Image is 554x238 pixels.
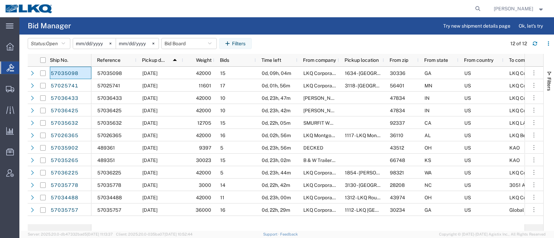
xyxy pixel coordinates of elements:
[464,195,471,200] span: US
[303,182,340,188] span: LKQ Corporation
[97,170,121,175] span: 57036225
[220,207,225,213] span: 16
[97,95,122,101] span: 57036433
[425,120,431,126] span: CA
[345,83,458,88] span: 3118 - Brainerd MN
[262,195,291,200] span: 0d, 23h, 00m
[345,133,403,138] span: 1117 - LKQ Montgomery AL
[464,170,471,175] span: US
[142,133,158,138] span: 10/08/2025
[142,95,158,101] span: 10/08/2025
[219,38,252,49] button: Filters
[142,158,158,163] span: 10/09/2025
[390,145,404,151] span: 43512
[142,108,158,113] span: 10/08/2025
[196,70,211,76] span: 42000
[142,70,158,76] span: 10/07/2025
[28,232,113,236] span: Server: 2025.20.0-db47332bad5
[199,145,211,151] span: 9397
[50,180,79,191] a: 57035778
[493,4,545,13] button: [PERSON_NAME]
[303,57,336,63] span: From company
[509,145,520,151] span: KAO
[262,182,290,188] span: 0d, 22h, 42m
[50,118,79,129] a: 57035632
[196,195,211,200] span: 42000
[262,207,290,213] span: 0d, 22h, 29m
[390,195,405,200] span: 43974
[220,108,225,113] span: 10
[220,195,224,200] span: 11
[50,80,79,92] a: 57025741
[220,158,225,163] span: 15
[303,70,340,76] span: LKQ Corporation
[197,120,211,126] span: 12705
[509,170,546,175] span: LKQ Corporation
[142,83,158,88] span: 10/07/2025
[509,182,533,188] span: 3051 Alsip
[142,207,158,213] span: 10/16/2025
[142,170,158,175] span: 10/10/2025
[97,182,121,188] span: 57035778
[50,205,79,216] a: 57035757
[97,207,121,213] span: 57035757
[464,57,493,63] span: From country
[169,55,180,66] img: arrow-dropup.svg
[464,145,471,151] span: US
[116,38,159,49] input: Not set
[50,68,79,79] a: 57035098
[262,120,291,126] span: 0d, 22h, 05m
[425,83,432,88] span: MN
[50,130,79,141] a: 57026365
[262,83,290,88] span: 0d, 01h, 56m
[164,232,193,236] span: [DATE] 10:52:44
[424,57,448,63] span: From state
[220,120,225,126] span: 15
[303,83,340,88] span: LKQ Corporation
[97,83,120,88] span: 57025741
[142,120,158,126] span: 10/08/2025
[50,192,79,203] a: 57034488
[390,207,405,213] span: 30234
[464,120,471,126] span: US
[50,155,79,166] a: 57035265
[220,57,229,63] span: Bids
[509,120,543,126] span: LKQ LAKENOR
[425,207,431,213] span: GA
[199,83,211,88] span: 11601
[303,145,323,151] span: DECKED
[345,182,408,188] span: 3130 - Charlotte NC
[303,108,403,113] span: RUSS FISHER TRUCK PARTS & PARKING
[425,133,431,138] span: AL
[303,133,394,138] span: LKQ Montgomery, AL
[142,182,158,188] span: 10/10/2025
[390,83,404,88] span: 56401
[425,182,432,188] span: NC
[390,120,405,126] span: 92337
[390,108,405,113] span: 47834
[509,133,542,138] span: LKQ Best Core
[161,38,217,49] button: Bid Board
[425,158,431,163] span: KS
[303,207,340,213] span: LKQ Corporation
[464,158,471,163] span: US
[261,57,281,63] span: Time left
[262,70,291,76] span: 0d, 09h, 04m
[464,182,471,188] span: US
[464,70,471,76] span: US
[28,38,70,49] button: Status:Open
[196,108,211,113] span: 42000
[199,182,211,188] span: 3000
[443,22,510,30] span: Try new shipment details page
[97,145,115,151] span: 489361
[345,195,518,200] span: 1312 - LKQ Route 250 Auto Parts - Harrisville OH
[189,57,212,63] span: Weight
[546,77,552,91] span: Filters
[464,207,471,213] span: US
[220,83,225,88] span: 17
[425,170,432,175] span: WA
[464,95,471,101] span: US
[196,158,211,163] span: 30023
[509,57,536,63] span: To company
[262,133,291,138] span: 0d, 02h, 56m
